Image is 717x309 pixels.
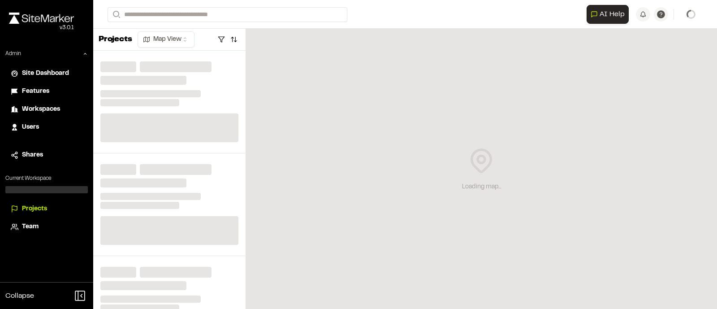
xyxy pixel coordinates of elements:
span: Features [22,87,49,96]
span: Projects [22,204,47,214]
span: AI Help [600,9,625,20]
img: rebrand.png [9,13,74,24]
span: Collapse [5,291,34,301]
div: Loading map... [462,182,501,192]
span: Site Dashboard [22,69,69,78]
a: Site Dashboard [11,69,82,78]
a: Team [11,222,82,232]
p: Projects [99,34,132,46]
button: Open AI Assistant [587,5,629,24]
span: Users [22,122,39,132]
span: Shares [22,150,43,160]
a: Shares [11,150,82,160]
a: Features [11,87,82,96]
button: Search [108,7,124,22]
p: Current Workspace [5,174,88,183]
a: Workspaces [11,104,82,114]
a: Users [11,122,82,132]
div: Open AI Assistant [587,5,632,24]
p: Admin [5,50,21,58]
div: Oh geez...please don't... [9,24,74,32]
span: Workspaces [22,104,60,114]
span: Team [22,222,39,232]
a: Projects [11,204,82,214]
